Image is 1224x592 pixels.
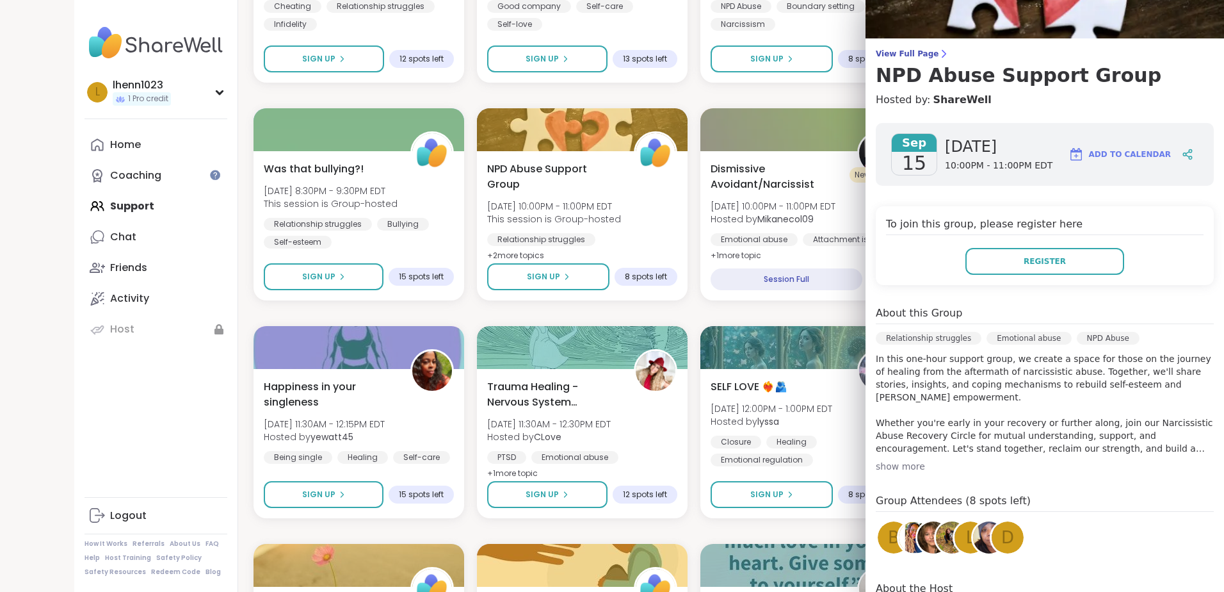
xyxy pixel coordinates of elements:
[264,418,385,431] span: [DATE] 11:30AM - 12:15PM EDT
[487,481,608,508] button: Sign Up
[876,64,1214,87] h3: NPD Abuse Support Group
[1024,256,1066,267] span: Register
[966,525,976,550] span: L
[711,18,775,31] div: Narcissism
[526,53,559,65] span: Sign Up
[531,451,618,464] div: Emotional abuse
[487,431,611,443] span: Hosted by
[487,379,620,410] span: Trauma Healing - Nervous System Regulation
[876,493,1214,512] h4: Group Attendees (8 spots left)
[205,568,221,577] a: Blog
[110,261,147,275] div: Friends
[264,236,332,249] div: Self-esteem
[264,481,383,508] button: Sign Up
[302,53,335,65] span: Sign Up
[85,568,146,577] a: Safety Resources
[1077,332,1139,345] div: NPD Abuse
[711,454,813,466] div: Emotional regulation
[151,568,200,577] a: Redeem Code
[487,161,620,192] span: NPD Abuse Support Group
[711,436,761,448] div: Closure
[95,84,100,101] span: l
[264,45,384,72] button: Sign Up
[85,129,227,160] a: Home
[848,489,890,500] span: 8 spots left
[711,161,843,192] span: Dismissive Avoidant/Narcissist
[886,217,1204,235] h4: To join this group, please register here
[623,489,667,500] span: 12 spots left
[750,53,784,65] span: Sign Up
[110,138,141,152] div: Home
[264,379,396,410] span: Happiness in your singleness
[876,306,962,321] h4: About this Group
[526,489,559,500] span: Sign Up
[859,133,899,173] img: Mikanecol09
[876,520,912,555] a: b
[623,54,667,64] span: 13 spots left
[876,332,981,345] div: Relationship struggles
[848,54,890,64] span: 8 spots left
[971,520,1007,555] a: Coach_T
[876,49,1214,59] span: View Full Page
[899,522,931,554] img: ranequakb
[711,233,798,246] div: Emotional abuse
[393,451,450,464] div: Self-care
[945,136,1052,157] span: [DATE]
[110,292,149,306] div: Activity
[902,152,926,175] span: 15
[750,489,784,500] span: Sign Up
[757,415,779,428] b: lyssa
[711,481,833,508] button: Sign Up
[990,520,1026,555] a: d
[534,431,561,443] b: CLove
[487,200,621,213] span: [DATE] 10:00PM - 11:00PM EDT
[399,489,444,500] span: 15 spots left
[264,161,364,177] span: Was that bullying?!
[888,525,899,550] span: b
[412,351,452,391] img: yewatt45
[711,45,833,72] button: Sign Up
[210,170,220,180] iframe: Spotlight
[876,460,1214,473] div: show more
[757,213,814,226] b: Mikanecol09
[264,197,398,210] span: This session is Group-hosted
[110,322,134,336] div: Host
[897,520,933,555] a: ranequakb
[859,351,899,391] img: lyssa
[850,167,908,183] div: New Host! 🎉
[1063,139,1177,170] button: Add to Calendar
[711,415,832,428] span: Hosted by
[803,233,897,246] div: Attachment issues
[936,522,968,554] img: Ashley_Voss
[636,351,675,391] img: CLove
[711,200,835,213] span: [DATE] 10:00PM - 11:00PM EDT
[487,18,542,31] div: Self-love
[876,49,1214,87] a: View Full PageNPD Abuse Support Group
[986,332,1071,345] div: Emotional abuse
[933,92,991,108] a: ShareWell
[934,520,970,555] a: Ashley_Voss
[170,539,200,548] a: About Us
[527,271,560,283] span: Sign Up
[85,252,227,283] a: Friends
[711,402,832,415] span: [DATE] 12:00PM - 1:00PM EDT
[487,233,595,246] div: Relationship struggles
[915,520,951,555] a: darlenelin13
[264,18,317,31] div: Infidelity
[133,539,165,548] a: Referrals
[264,263,383,290] button: Sign Up
[110,509,147,523] div: Logout
[110,169,161,183] div: Coaching
[128,94,168,104] span: 1 Pro credit
[711,268,862,290] div: Session Full
[264,431,385,443] span: Hosted by
[85,222,227,252] a: Chat
[917,522,949,554] img: darlenelin13
[105,554,151,563] a: Host Training
[205,539,219,548] a: FAQ
[264,185,398,197] span: [DATE] 8:30PM - 9:30PM EDT
[264,218,372,231] div: Relationship struggles
[487,213,621,226] span: This session is Group-hosted
[377,218,429,231] div: Bullying
[1068,147,1084,162] img: ShareWell Logomark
